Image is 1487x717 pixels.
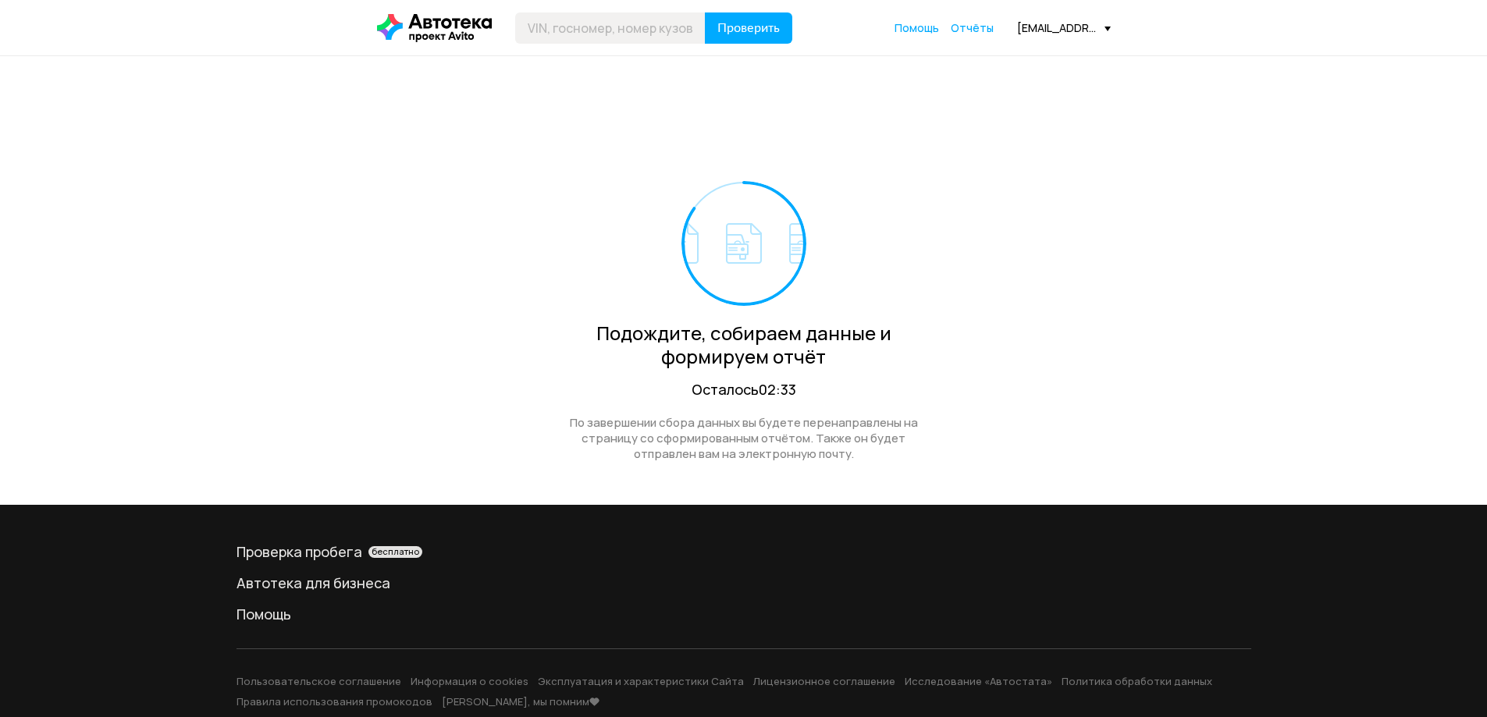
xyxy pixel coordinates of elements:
a: Информация о cookies [411,674,528,688]
div: [EMAIL_ADDRESS][DOMAIN_NAME] [1017,20,1111,35]
a: Пользовательское соглашение [237,674,401,688]
div: Осталось 02:33 [553,380,935,399]
div: По завершении сбора данных вы будете перенаправлены на страницу со сформированным отчётом. Также ... [553,415,935,462]
a: Автотека для бизнеса [237,573,1251,592]
a: [PERSON_NAME], мы помним [442,694,600,708]
div: Подождите, собираем данные и формируем отчёт [553,321,935,368]
a: Лицензионное соглашение [753,674,895,688]
button: Проверить [705,12,792,44]
a: Проверка пробегабесплатно [237,542,1251,561]
div: Проверка пробега [237,542,1251,561]
span: Проверить [717,22,780,34]
span: бесплатно [372,546,419,557]
a: Правила использования промокодов [237,694,432,708]
a: Отчёты [951,20,994,36]
input: VIN, госномер, номер кузова [515,12,706,44]
span: Помощь [895,20,939,35]
a: Исследование «Автостата» [905,674,1052,688]
a: Политика обработки данных [1062,674,1212,688]
a: Помощь [237,605,1251,623]
span: Отчёты [951,20,994,35]
a: Эксплуатация и характеристики Сайта [538,674,744,688]
a: Помощь [895,20,939,36]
